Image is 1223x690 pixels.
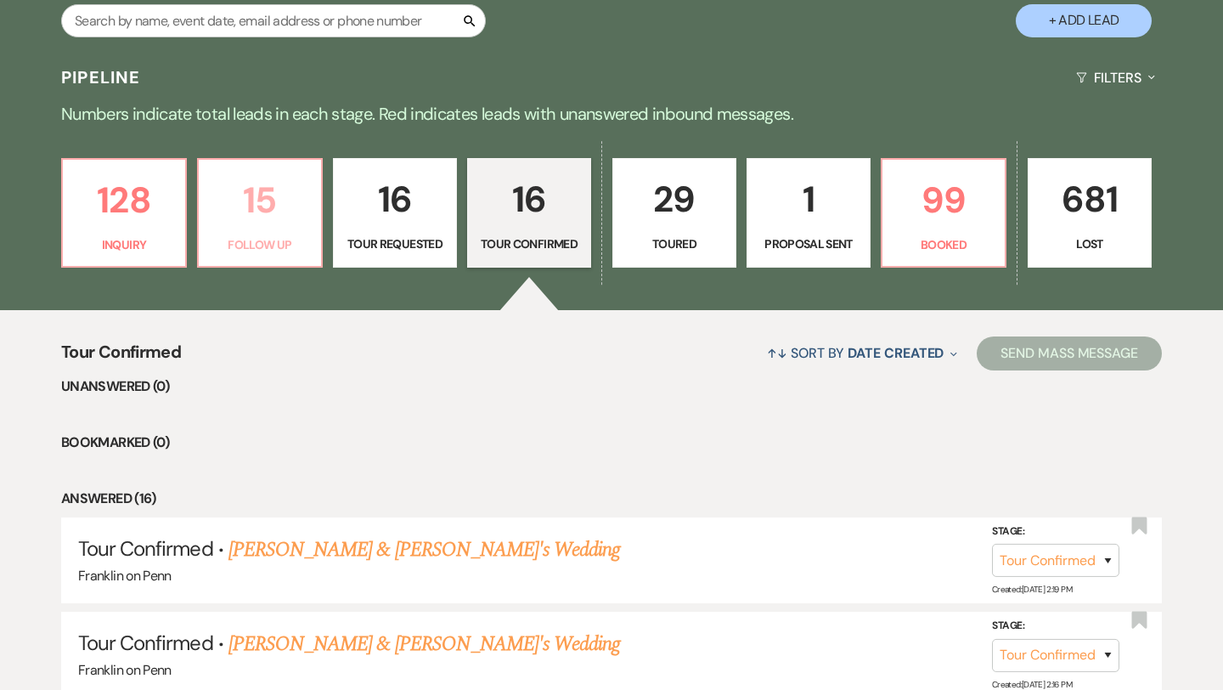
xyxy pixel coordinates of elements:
[623,171,725,228] p: 29
[344,235,446,253] p: Tour Requested
[78,661,172,679] span: Franklin on Penn
[881,158,1006,269] a: 99Booked
[209,172,311,229] p: 15
[197,158,323,269] a: 15Follow Up
[344,171,446,228] p: 16
[228,629,621,659] a: [PERSON_NAME] & [PERSON_NAME]'s Wedding
[1069,55,1162,100] button: Filters
[61,488,1162,510] li: Answered (16)
[1039,235,1141,253] p: Lost
[73,172,175,229] p: 128
[333,158,457,269] a: 16Tour Requested
[992,523,1119,541] label: Stage:
[893,172,995,229] p: 99
[747,158,871,269] a: 1Proposal Sent
[228,534,621,565] a: [PERSON_NAME] & [PERSON_NAME]'s Wedding
[61,339,181,376] span: Tour Confirmed
[1016,4,1152,37] button: + Add Lead
[623,235,725,253] p: Toured
[767,344,787,362] span: ↑↓
[1028,158,1152,269] a: 681Lost
[992,584,1072,595] span: Created: [DATE] 2:19 PM
[478,235,580,253] p: Tour Confirmed
[758,171,859,228] p: 1
[612,158,736,269] a: 29Toured
[61,376,1162,398] li: Unanswered (0)
[893,235,995,254] p: Booked
[78,567,172,585] span: Franklin on Penn
[478,171,580,228] p: 16
[760,331,964,376] button: Sort By Date Created
[848,344,944,362] span: Date Created
[977,337,1162,370] button: Send Mass Message
[61,432,1162,454] li: Bookmarked (0)
[209,235,311,254] p: Follow Up
[78,630,213,656] span: Tour Confirmed
[61,4,486,37] input: Search by name, event date, email address or phone number
[467,158,591,269] a: 16Tour Confirmed
[78,535,213,562] span: Tour Confirmed
[61,65,141,89] h3: Pipeline
[1039,171,1141,228] p: 681
[61,158,187,269] a: 128Inquiry
[73,235,175,254] p: Inquiry
[758,235,859,253] p: Proposal Sent
[992,617,1119,636] label: Stage:
[992,679,1072,690] span: Created: [DATE] 2:16 PM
